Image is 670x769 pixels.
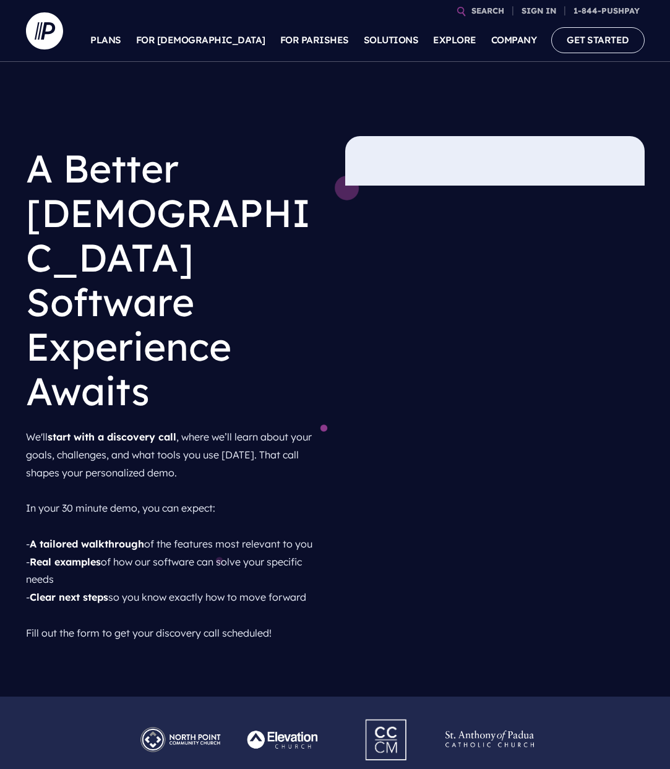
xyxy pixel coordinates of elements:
[26,423,325,647] p: We'll , where we’ll learn about your goals, challenges, and what tools you use [DATE]. That call ...
[491,19,537,62] a: COMPANY
[48,431,176,443] strong: start with a discovery call
[26,136,325,423] h1: A Better [DEMOGRAPHIC_DATA] Software Experience Awaits
[280,19,349,62] a: FOR PARISHES
[551,27,645,53] a: GET STARTED
[438,721,541,734] picture: Pushpay_Logo__StAnthony
[90,19,121,62] a: PLANS
[30,591,108,603] strong: Clear next steps
[136,19,265,62] a: FOR [DEMOGRAPHIC_DATA]
[30,538,144,550] strong: A tailored walkthrough
[232,721,335,734] picture: Pushpay_Logo__Elevation
[342,711,431,724] picture: Pushpay_Logo__CCM
[364,19,419,62] a: SOLUTIONS
[433,19,476,62] a: EXPLORE
[30,556,101,568] strong: Real examples
[129,721,232,734] picture: Pushpay_Logo__NorthPoint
